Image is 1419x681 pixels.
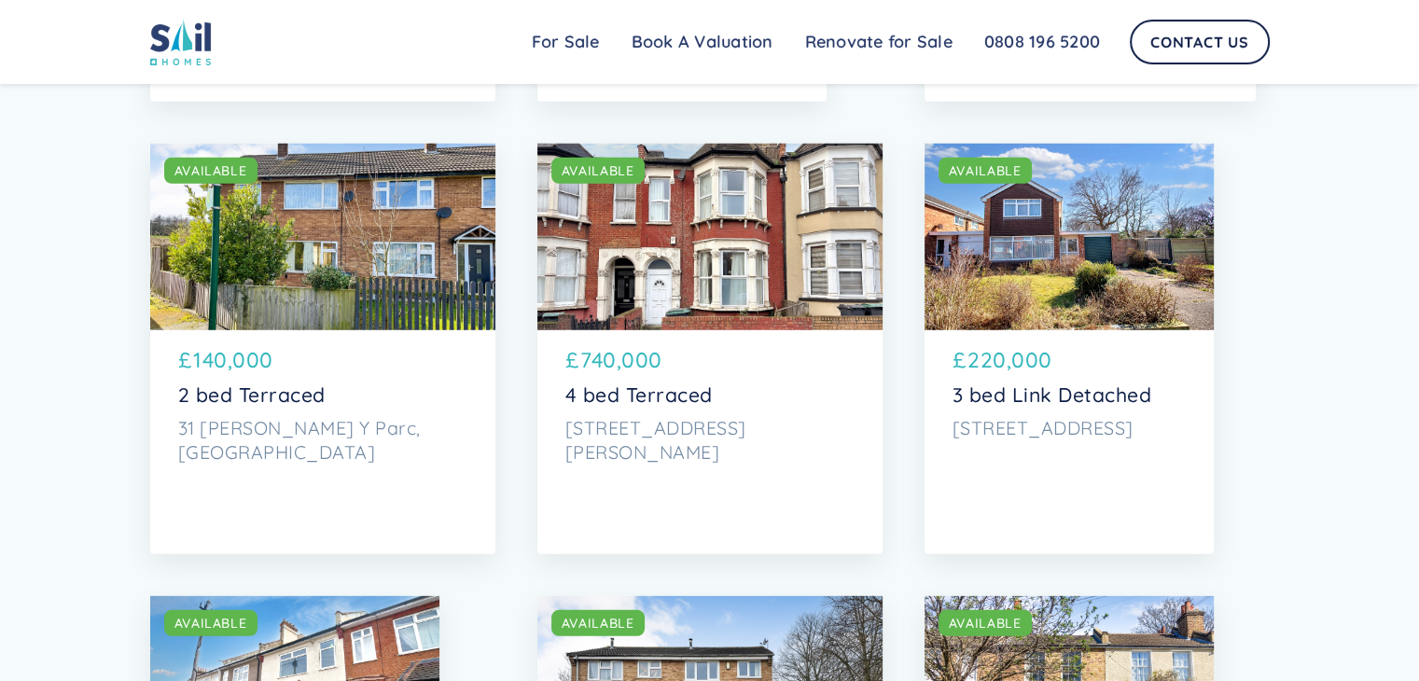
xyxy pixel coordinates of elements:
[953,383,1186,408] p: 3 bed Link Detached
[150,144,495,554] a: AVAILABLE£140,0002 bed Terraced31 [PERSON_NAME] Y Parc, [GEOGRAPHIC_DATA]
[949,161,1022,180] div: AVAILABLE
[562,161,634,180] div: AVAILABLE
[953,344,967,376] p: £
[178,383,467,408] p: 2 bed Terraced
[1130,20,1270,64] a: Contact Us
[968,23,1116,61] a: 0808 196 5200
[789,23,968,61] a: Renovate for Sale
[580,344,662,376] p: 740,000
[174,614,247,632] div: AVAILABLE
[949,614,1022,632] div: AVAILABLE
[562,614,634,632] div: AVAILABLE
[193,344,273,376] p: 140,000
[925,144,1214,554] a: AVAILABLE£220,0003 bed Link Detached[STREET_ADDRESS]
[565,383,855,408] p: 4 bed Terraced
[178,416,467,464] p: 31 [PERSON_NAME] Y Parc, [GEOGRAPHIC_DATA]
[174,161,247,180] div: AVAILABLE
[565,344,579,376] p: £
[967,344,1052,376] p: 220,000
[516,23,616,61] a: For Sale
[150,19,212,65] img: sail home logo colored
[616,23,789,61] a: Book A Valuation
[953,416,1186,440] p: [STREET_ADDRESS]
[178,344,192,376] p: £
[537,144,883,554] a: AVAILABLE£740,0004 bed Terraced[STREET_ADDRESS][PERSON_NAME]
[565,416,855,464] p: [STREET_ADDRESS][PERSON_NAME]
